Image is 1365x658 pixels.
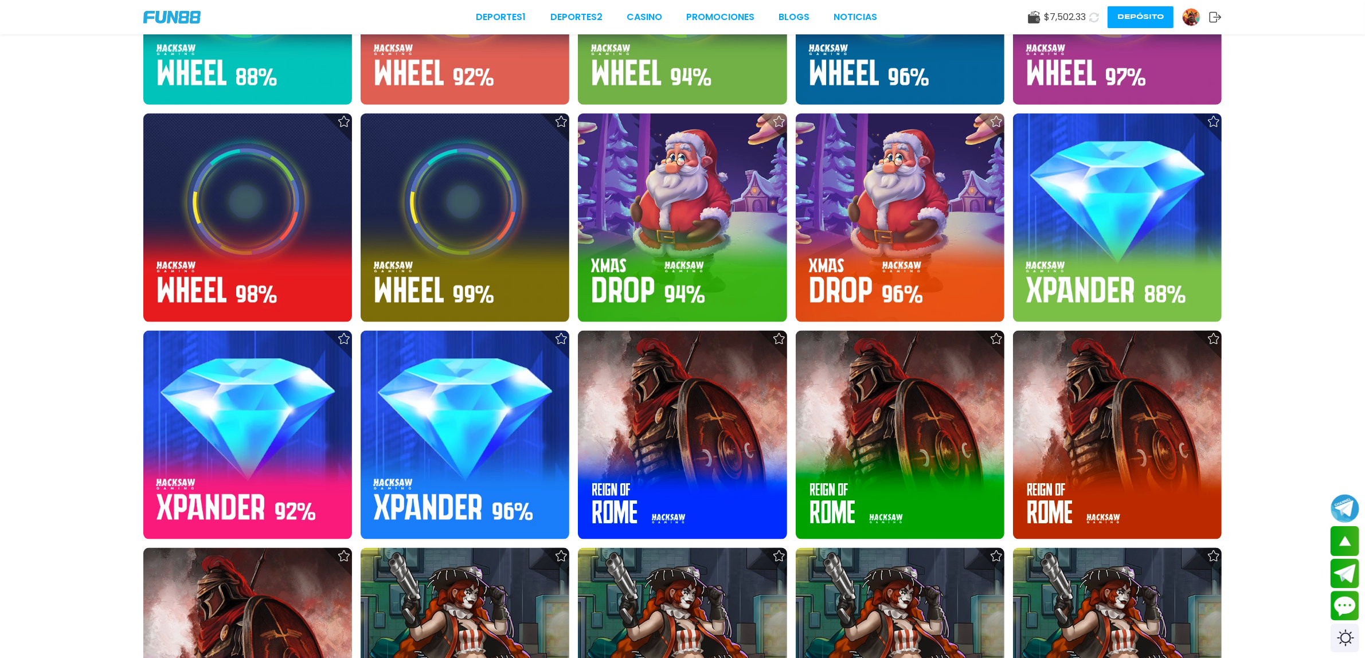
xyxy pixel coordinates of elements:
img: REIGN OF ROME [1013,331,1222,539]
button: Depósito [1108,6,1174,28]
img: Xmas Drop 96% [796,113,1004,322]
img: Wheel 99% [361,113,569,322]
img: Xpander 92% [143,331,352,539]
a: NOTICIAS [834,10,877,24]
div: Switch theme [1331,624,1359,652]
button: Join telegram channel [1331,493,1359,523]
a: CASINO [627,10,662,24]
img: Xpander 96% [361,331,569,539]
button: Join telegram [1331,559,1359,589]
a: Promociones [686,10,754,24]
a: BLOGS [779,10,809,24]
img: Avatar [1183,9,1200,26]
a: Deportes2 [550,10,603,24]
a: Avatar [1182,8,1209,26]
button: Contact customer service [1331,591,1359,621]
a: Deportes1 [476,10,526,24]
img: REIGN OF ROME [796,331,1004,539]
img: Wheel 98% [143,113,352,322]
span: $ 7,502.33 [1044,10,1086,24]
img: Xpander 88% [1013,113,1222,322]
button: scroll up [1331,526,1359,556]
img: Company Logo [143,11,201,23]
img: Xmas Drop 94% [578,113,787,322]
img: REIGN OF ROME [578,331,787,539]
